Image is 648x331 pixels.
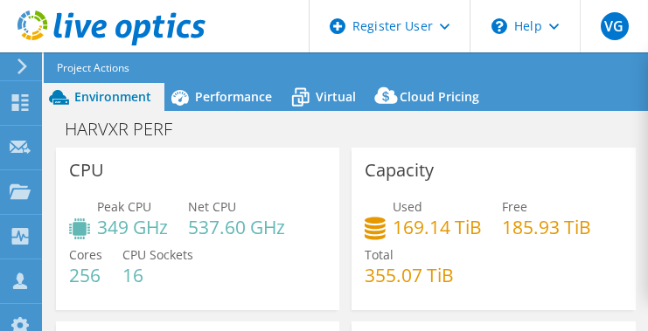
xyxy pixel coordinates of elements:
span: Project Actions [57,59,129,78]
span: Cores [69,246,102,263]
span: Total [365,246,394,263]
h4: 355.07 TiB [365,265,454,285]
span: VG [601,12,629,40]
h4: 537.60 GHz [188,217,285,237]
span: Performance [195,88,272,105]
span: CPU Sockets [122,246,193,263]
span: Cloud Pricing [400,88,479,105]
h3: CPU [69,161,104,180]
h4: 349 GHz [97,217,168,237]
h4: 16 [122,265,193,285]
svg: \n [491,18,507,34]
span: Free [502,198,527,215]
span: Peak CPU [97,198,151,215]
h1: HARVXR PERF [57,120,199,139]
span: Used [393,198,422,215]
span: Net CPU [188,198,236,215]
h4: 256 [69,265,102,285]
h4: 185.93 TiB [502,217,591,237]
span: Virtual [316,88,356,105]
h4: 169.14 TiB [393,217,482,237]
span: Environment [74,88,151,105]
h3: Capacity [365,161,434,180]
